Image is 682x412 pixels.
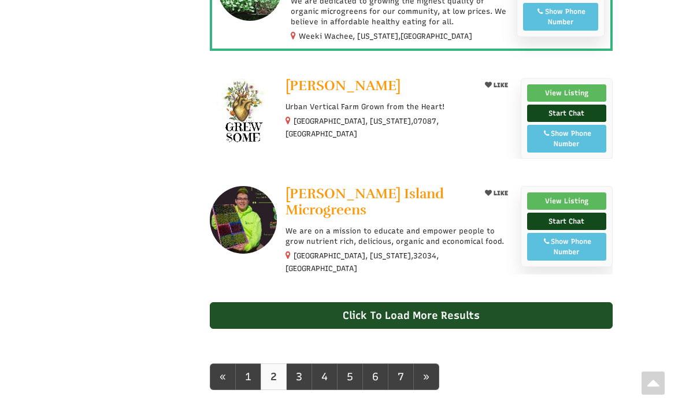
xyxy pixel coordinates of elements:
a: 7 [388,363,414,390]
a: prev [210,363,236,390]
span: [GEOGRAPHIC_DATA] [286,129,357,139]
b: 2 [270,370,277,383]
a: 2 [261,363,287,390]
a: [PERSON_NAME] Island Microgreens [286,186,472,220]
a: 3 [286,363,312,390]
a: 4 [312,363,338,390]
div: Click To Load More Results [210,302,613,329]
small: [GEOGRAPHIC_DATA], [US_STATE], , [286,117,439,138]
a: 6 [362,363,388,390]
span: « [220,370,226,383]
span: LIKE [492,190,508,197]
img: Amelia Island Microgreens [210,186,277,253]
div: Show Phone Number [533,236,600,257]
a: 5 [337,363,363,390]
a: Start Chat [527,213,606,230]
a: View Listing [527,84,606,102]
a: View Listing [527,192,606,210]
p: We are on a mission to educate and empower people to grow nutrient rich, delicious, organic and e... [286,226,512,247]
small: [GEOGRAPHIC_DATA], [US_STATE], , [286,251,439,272]
p: Urban Vertical Farm Grown from the Heart! [286,102,512,112]
a: Start Chat [527,105,606,122]
button: LIKE [481,78,512,92]
div: Show Phone Number [529,6,592,27]
button: LIKE [481,186,512,201]
span: [PERSON_NAME] [286,77,401,94]
span: 32034 [413,251,436,261]
a: next [413,363,439,390]
span: [GEOGRAPHIC_DATA] [401,31,472,42]
img: Alecia Noelle [210,78,277,145]
span: » [423,370,429,383]
span: 07087 [413,116,436,127]
a: 1 [235,363,261,390]
span: [GEOGRAPHIC_DATA] [286,263,357,274]
a: [PERSON_NAME] [286,78,472,96]
small: Weeki Wachee, [US_STATE], [299,32,472,40]
div: Show Phone Number [533,128,600,149]
span: LIKE [492,81,508,89]
span: [PERSON_NAME] Island Microgreens [286,185,444,218]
